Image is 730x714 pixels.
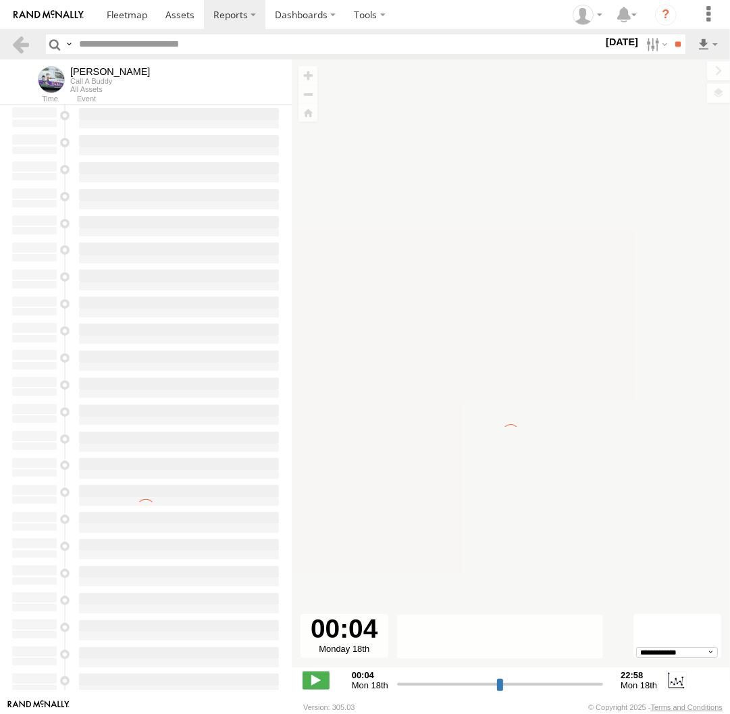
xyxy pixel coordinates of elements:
div: Version: 305.03 [303,703,355,711]
label: Play/Stop [303,671,330,689]
div: Tom - View Asset History [70,66,150,77]
div: Time [11,96,58,103]
a: Visit our Website [7,700,70,714]
strong: 22:58 [621,670,657,680]
span: Mon 18th Aug 2025 [352,680,388,690]
label: [DATE] [603,34,641,49]
label: Export results as... [696,34,719,54]
label: Search Filter Options [641,34,670,54]
label: Search Query [63,34,74,54]
span: Mon 18th Aug 2025 [621,680,657,690]
a: Back to previous Page [11,34,30,54]
div: Helen Mason [568,5,607,25]
a: Terms and Conditions [651,703,723,711]
i: ? [655,4,677,26]
div: © Copyright 2025 - [588,703,723,711]
div: Event [77,96,292,103]
div: Call A Buddy [70,77,150,85]
strong: 00:04 [352,670,388,680]
div: All Assets [70,85,150,93]
img: rand-logo.svg [14,10,84,20]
